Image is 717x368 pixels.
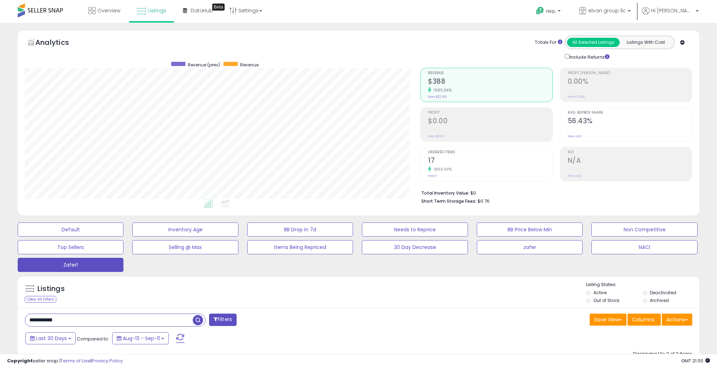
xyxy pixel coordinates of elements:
button: 30 Day Decrease [362,240,468,254]
span: ROI [568,150,692,154]
span: 2025-10-12 21:00 GMT [681,357,710,364]
label: Archived [650,297,669,303]
span: Last 30 Days [36,335,67,342]
button: Filters [209,314,237,326]
button: Non Competitive [591,222,697,237]
h5: Analytics [35,37,83,49]
small: Prev: 1 [428,174,437,178]
div: Displaying 1 to 2 of 2 items [633,351,692,357]
span: elvan group llc [588,7,626,14]
span: Revenue [428,71,552,75]
button: Last 30 Days [25,332,76,344]
h2: $388 [428,77,552,87]
span: DataHub [191,7,213,14]
button: All Selected Listings [567,38,620,47]
div: seller snap | | [7,358,123,364]
strong: Copyright [7,357,33,364]
label: Out of Stock [594,297,619,303]
small: Prev: 0.00% [568,95,585,99]
li: $0 [421,188,687,197]
span: Ordered Items [428,150,552,154]
label: Active [594,290,607,296]
h2: 17 [428,156,552,166]
button: Needs to Reprice [362,222,468,237]
span: Aug-13 - Sep-11 [123,335,160,342]
a: Hi [PERSON_NAME] [642,7,699,23]
div: Clear All Filters [25,296,56,303]
button: Save View [590,314,626,326]
h5: Listings [37,284,65,294]
small: 1600.00% [431,167,452,172]
button: Listings With Cost [619,38,672,47]
span: $0.76 [478,198,490,204]
button: Zafer1 [18,258,123,272]
a: Help [530,1,568,23]
h2: $0.00 [428,117,552,126]
label: Deactivated [650,290,676,296]
button: Items Being Repriced [247,240,353,254]
a: Privacy Policy [92,357,123,364]
small: Prev: N/A [568,134,582,138]
button: Actions [662,314,692,326]
b: Short Term Storage Fees: [421,198,476,204]
span: Listings [148,7,166,14]
span: Columns [632,316,654,323]
span: Overview [97,7,120,14]
span: Help [546,8,556,14]
span: Revenue (prev) [188,62,220,68]
small: 1585.56% [431,88,452,93]
i: Get Help [536,6,544,15]
span: Revenue [240,62,259,68]
button: NACI [591,240,697,254]
button: Inventory Age [132,222,238,237]
button: BB Drop in 7d [247,222,353,237]
small: Prev: N/A [568,174,582,178]
div: Tooltip anchor [212,4,225,11]
button: Aug-13 - Sep-11 [112,332,169,344]
div: Totals For [535,39,562,46]
span: Profit [PERSON_NAME] [568,71,692,75]
span: Avg. Buybox Share [568,111,692,115]
button: Selling @ Max [132,240,238,254]
p: Listing States: [586,281,699,288]
button: Columns [628,314,661,326]
button: BB Price Below Min [477,222,583,237]
span: Profit [428,111,552,115]
button: zafer [477,240,583,254]
h2: N/A [568,156,692,166]
h2: 56.43% [568,117,692,126]
span: Compared to: [77,336,109,342]
span: Hi [PERSON_NAME] [651,7,694,14]
a: Terms of Use [60,357,91,364]
button: Top Sellers [18,240,123,254]
small: Prev: $22.99 [428,95,447,99]
button: Default [18,222,123,237]
b: Total Inventory Value: [421,190,469,196]
h2: 0.00% [568,77,692,87]
div: Include Returns [560,53,618,61]
small: Prev: $0.00 [428,134,445,138]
